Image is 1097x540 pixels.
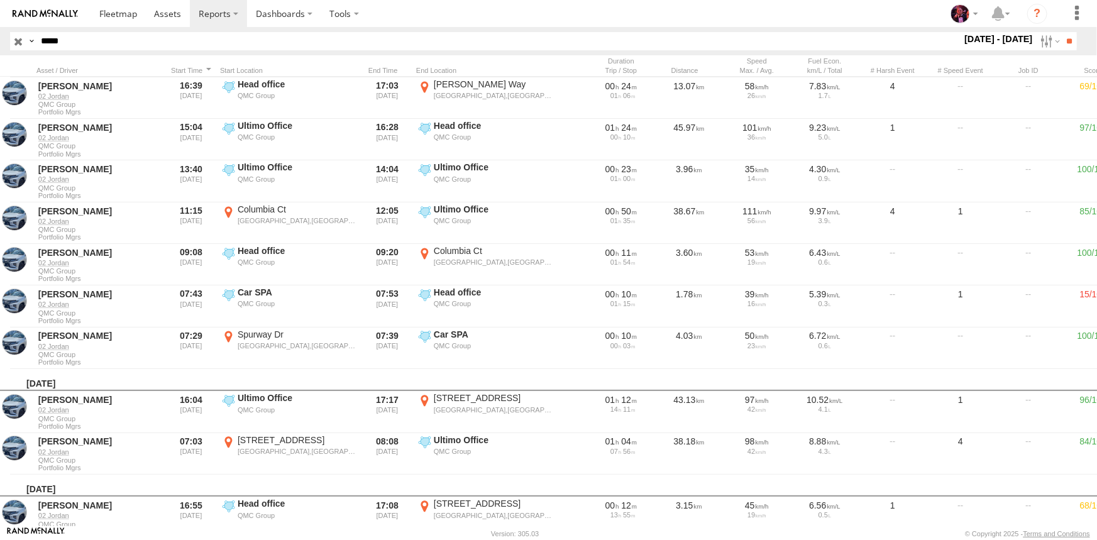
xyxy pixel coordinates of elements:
span: 13 [610,511,621,519]
div: 43.13 [658,392,720,431]
div: [PERSON_NAME] [38,80,160,92]
div: [GEOGRAPHIC_DATA],[GEOGRAPHIC_DATA] [434,91,553,100]
div: Columbia Ct [434,245,553,256]
a: View Asset in Asset Management [2,500,27,525]
span: QMC Group [38,142,160,150]
div: Ultimo Office [434,434,553,446]
span: 24 [622,81,637,91]
a: View Asset in Asset Management [2,247,27,272]
div: [GEOGRAPHIC_DATA],[GEOGRAPHIC_DATA] [238,216,356,225]
label: Click to View Event Location [220,79,358,118]
div: 35 [727,163,786,175]
div: [STREET_ADDRESS] [434,392,553,404]
div: 6.56 [795,500,854,511]
div: 16:55 [DATE] [167,498,215,537]
div: QMC Group [238,511,356,520]
span: 01 [610,217,621,224]
span: 01 [610,92,621,99]
div: 14:04 [DATE] [363,162,411,201]
span: 11 [623,405,635,413]
div: [STREET_ADDRESS] [434,498,553,509]
div: 4.3 [795,448,854,455]
div: 6.72 [795,330,854,341]
label: Click to View Event Location [416,392,554,431]
div: 0.6 [795,342,854,350]
div: 53 [727,247,786,258]
a: 02 Jordan [38,300,160,309]
div: [605s] 14/08/2025 07:43 - 14/08/2025 07:53 [592,289,651,300]
span: QMC Group [38,184,160,192]
span: 07 [610,448,621,455]
div: 4.30 [795,163,854,175]
div: [3028s] 14/08/2025 11:15 - 14/08/2025 12:05 [592,206,651,217]
label: Click to View Event Location [220,162,358,201]
div: [PERSON_NAME] [38,330,160,341]
div: 3.9 [795,217,854,224]
div: 0.9 [795,175,854,182]
div: 08:08 [DATE] [363,434,411,473]
a: View Asset in Asset Management [2,436,27,461]
div: 1 [861,120,924,159]
span: 01 [605,436,619,446]
div: [5055s] 14/08/2025 15:04 - 14/08/2025 16:28 [592,122,651,133]
div: 0.5 [795,511,854,519]
label: Click to View Event Location [220,434,358,473]
div: [621s] 14/08/2025 07:29 - 14/08/2025 07:39 [592,330,651,341]
div: [STREET_ADDRESS] [238,434,356,446]
div: 1 [861,498,924,537]
div: Click to Sort [167,66,215,75]
label: Click to View Event Location [220,392,358,431]
label: Click to View Event Location [220,329,358,368]
label: [DATE] - [DATE] [962,32,1035,46]
div: 42 [727,448,786,455]
div: 8.88 [795,436,854,447]
span: 00 [605,248,619,258]
div: 9.97 [795,206,854,217]
div: Spurway Dr [238,329,356,340]
div: Click to Sort [658,66,720,75]
span: 24 [622,123,637,133]
div: Click to Sort [363,66,411,75]
label: Click to View Event Location [416,79,554,118]
div: 1 [929,287,992,326]
div: Jordan Commisso [946,4,983,23]
span: 10 [622,331,637,341]
div: 3.96 [658,162,720,201]
div: 13:40 [DATE] [167,162,215,201]
span: 01 [610,258,621,266]
div: 10.52 [795,394,854,405]
div: [GEOGRAPHIC_DATA],[GEOGRAPHIC_DATA] [434,405,553,414]
div: Car SPA [238,287,356,298]
div: 07:39 [DATE] [363,329,411,368]
label: Click to View Event Location [220,245,358,284]
label: Click to View Event Location [416,162,554,201]
div: Head office [238,245,356,256]
span: QMC Group [38,456,160,464]
div: 4 [929,434,992,473]
div: [GEOGRAPHIC_DATA],[GEOGRAPHIC_DATA] [434,511,553,520]
div: QMC Group [238,133,356,141]
div: 19 [727,258,786,266]
span: 56 [623,448,635,455]
div: [4342s] 13/08/2025 16:04 - 13/08/2025 17:17 [592,394,651,405]
div: [PERSON_NAME] Way [434,79,553,90]
div: Version: 305.03 [491,530,539,537]
span: 00 [623,175,635,182]
a: 02 Jordan [38,217,160,226]
label: Search Filter Options [1035,32,1062,50]
div: 07:03 [DATE] [167,434,215,473]
div: [1443s] 14/08/2025 16:39 - 14/08/2025 17:03 [592,80,651,92]
span: 00 [610,342,621,350]
a: View Asset in Asset Management [2,206,27,231]
span: Filter Results to this Group [38,233,160,241]
div: 15:04 [DATE] [167,120,215,159]
div: 4.03 [658,329,720,368]
div: Head office [434,287,553,298]
div: [758s] 12/08/2025 16:55 - 12/08/2025 17:08 [592,500,651,511]
span: 00 [605,81,619,91]
a: 02 Jordan [38,448,160,456]
span: 01 [610,300,621,307]
div: 09:20 [DATE] [363,245,411,284]
span: QMC Group [38,309,160,317]
div: 19 [727,511,786,519]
